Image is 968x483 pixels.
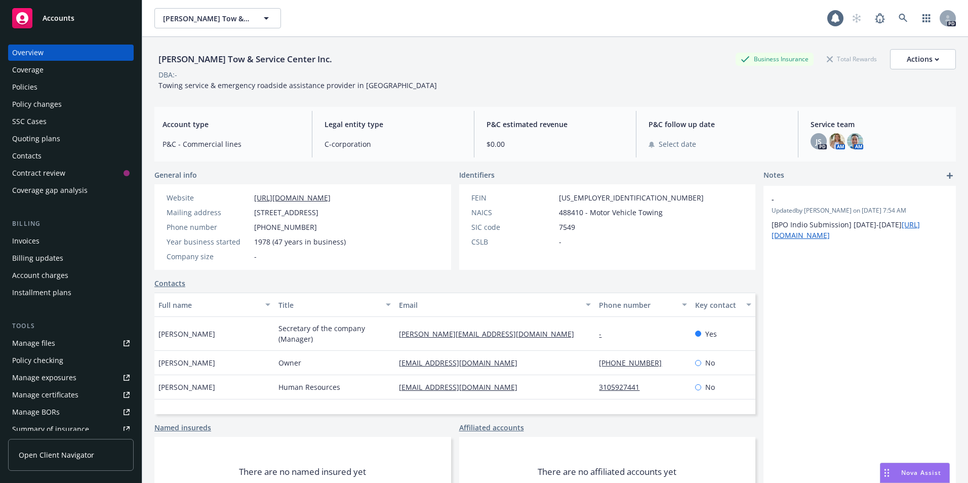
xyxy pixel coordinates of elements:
[167,222,250,232] div: Phone number
[599,358,670,368] a: [PHONE_NUMBER]
[154,422,211,433] a: Named insureds
[399,300,580,310] div: Email
[649,119,786,130] span: P&C follow up date
[893,8,913,28] a: Search
[12,404,60,420] div: Manage BORs
[158,80,437,90] span: Towing service & emergency roadside assistance provider in [GEOGRAPHIC_DATA]
[399,329,582,339] a: [PERSON_NAME][EMAIL_ADDRESS][DOMAIN_NAME]
[763,186,956,249] div: -Updatedby [PERSON_NAME] on [DATE] 7:54 AM[BPO Indio Submission] [DATE]-[DATE][URL][DOMAIN_NAME]
[12,96,62,112] div: Policy changes
[154,293,274,317] button: Full name
[167,236,250,247] div: Year business started
[158,69,177,80] div: DBA: -
[12,352,63,369] div: Policy checking
[12,387,78,403] div: Manage certificates
[691,293,755,317] button: Key contact
[559,207,663,218] span: 488410 - Motor Vehicle Towing
[12,148,42,164] div: Contacts
[8,335,134,351] a: Manage files
[12,113,47,130] div: SSC Cases
[12,250,63,266] div: Billing updates
[599,329,610,339] a: -
[167,192,250,203] div: Website
[705,382,715,392] span: No
[8,321,134,331] div: Tools
[12,335,55,351] div: Manage files
[763,170,784,182] span: Notes
[471,236,555,247] div: CSLB
[278,382,340,392] span: Human Resources
[695,300,740,310] div: Key contact
[559,222,575,232] span: 7549
[772,194,921,205] span: -
[599,300,676,310] div: Phone number
[822,53,882,65] div: Total Rewards
[705,329,717,339] span: Yes
[944,170,956,182] a: add
[399,358,526,368] a: [EMAIL_ADDRESS][DOMAIN_NAME]
[12,233,39,249] div: Invoices
[12,79,37,95] div: Policies
[254,207,318,218] span: [STREET_ADDRESS]
[8,79,134,95] a: Policies
[8,96,134,112] a: Policy changes
[395,293,595,317] button: Email
[8,233,134,249] a: Invoices
[471,222,555,232] div: SIC code
[8,165,134,181] a: Contract review
[459,422,524,433] a: Affiliated accounts
[772,206,948,215] span: Updated by [PERSON_NAME] on [DATE] 7:54 AM
[12,131,60,147] div: Quoting plans
[907,50,939,69] div: Actions
[239,466,366,478] span: There are no named insured yet
[12,165,65,181] div: Contract review
[163,13,251,24] span: [PERSON_NAME] Tow & Service Center Inc.
[278,300,379,310] div: Title
[890,49,956,69] button: Actions
[880,463,950,483] button: Nova Assist
[325,139,462,149] span: C-corporation
[167,207,250,218] div: Mailing address
[12,62,44,78] div: Coverage
[595,293,691,317] button: Phone number
[870,8,890,28] a: Report a Bug
[12,421,89,437] div: Summary of insurance
[8,421,134,437] a: Summary of insurance
[154,53,336,66] div: [PERSON_NAME] Tow & Service Center Inc.
[705,357,715,368] span: No
[599,382,648,392] a: 3105927441
[471,207,555,218] div: NAICS
[487,139,624,149] span: $0.00
[43,14,74,22] span: Accounts
[559,192,704,203] span: [US_EMPLOYER_IDENTIFICATION_NUMBER]
[8,370,134,386] a: Manage exposures
[847,133,863,149] img: photo
[736,53,814,65] div: Business Insurance
[254,222,317,232] span: [PHONE_NUMBER]
[163,119,300,130] span: Account type
[254,193,331,203] a: [URL][DOMAIN_NAME]
[8,148,134,164] a: Contacts
[772,219,948,240] p: [BPO Indio Submission] [DATE]-[DATE]
[278,357,301,368] span: Owner
[538,466,676,478] span: There are no affiliated accounts yet
[8,4,134,32] a: Accounts
[901,468,941,477] span: Nova Assist
[659,139,696,149] span: Select date
[254,251,257,262] span: -
[8,45,134,61] a: Overview
[916,8,937,28] a: Switch app
[12,267,68,284] div: Account charges
[12,182,88,198] div: Coverage gap analysis
[12,370,76,386] div: Manage exposures
[254,236,346,247] span: 1978 (47 years in business)
[163,139,300,149] span: P&C - Commercial lines
[154,170,197,180] span: General info
[158,329,215,339] span: [PERSON_NAME]
[167,251,250,262] div: Company size
[8,352,134,369] a: Policy checking
[12,45,44,61] div: Overview
[829,133,845,149] img: photo
[12,285,71,301] div: Installment plans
